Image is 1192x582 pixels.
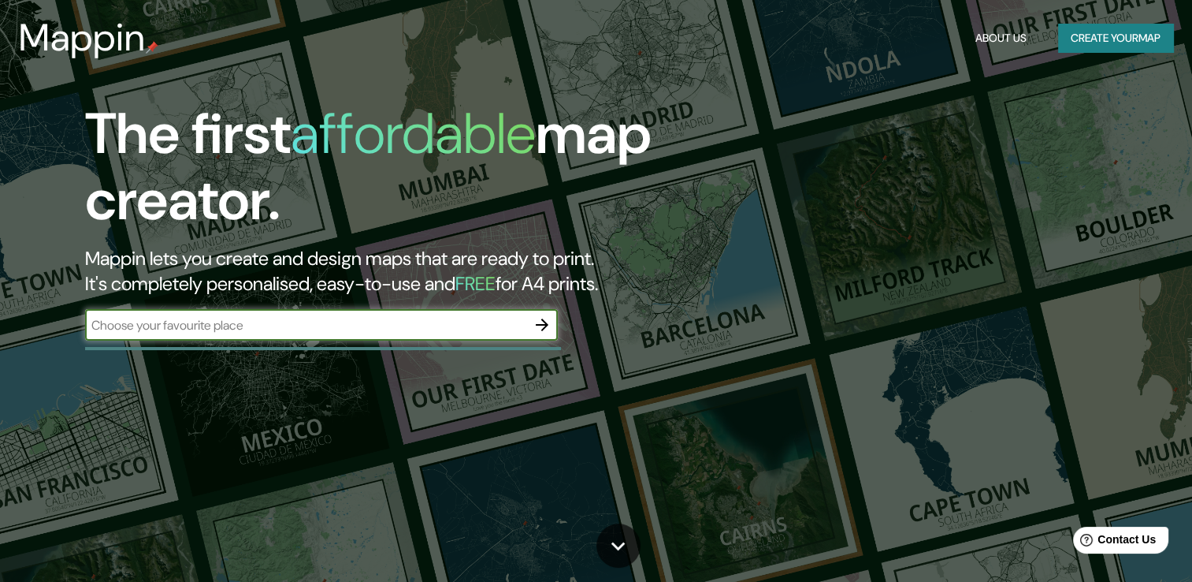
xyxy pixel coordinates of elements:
[19,16,146,60] h3: Mappin
[1058,24,1173,53] button: Create yourmap
[1052,520,1175,565] iframe: Help widget launcher
[291,97,536,170] h1: affordable
[146,41,158,54] img: mappin-pin
[455,271,496,296] h5: FREE
[85,316,526,334] input: Choose your favourite place
[969,24,1033,53] button: About Us
[85,246,681,297] h2: Mappin lets you create and design maps that are ready to print. It's completely personalised, eas...
[85,101,681,246] h1: The first map creator.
